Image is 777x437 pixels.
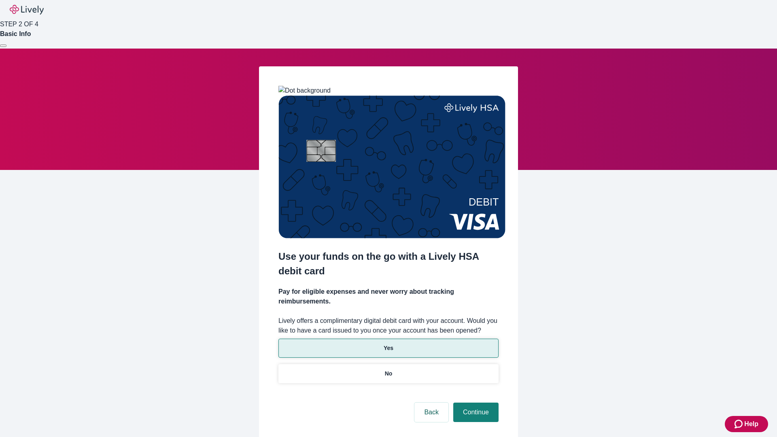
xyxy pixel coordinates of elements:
[453,403,499,422] button: Continue
[278,249,499,278] h2: Use your funds on the go with a Lively HSA debit card
[414,403,448,422] button: Back
[735,419,744,429] svg: Zendesk support icon
[10,5,44,15] img: Lively
[385,369,393,378] p: No
[278,339,499,358] button: Yes
[744,419,758,429] span: Help
[278,364,499,383] button: No
[384,344,393,352] p: Yes
[278,287,499,306] h4: Pay for eligible expenses and never worry about tracking reimbursements.
[278,86,331,95] img: Dot background
[278,95,505,238] img: Debit card
[278,316,499,335] label: Lively offers a complimentary digital debit card with your account. Would you like to have a card...
[725,416,768,432] button: Zendesk support iconHelp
